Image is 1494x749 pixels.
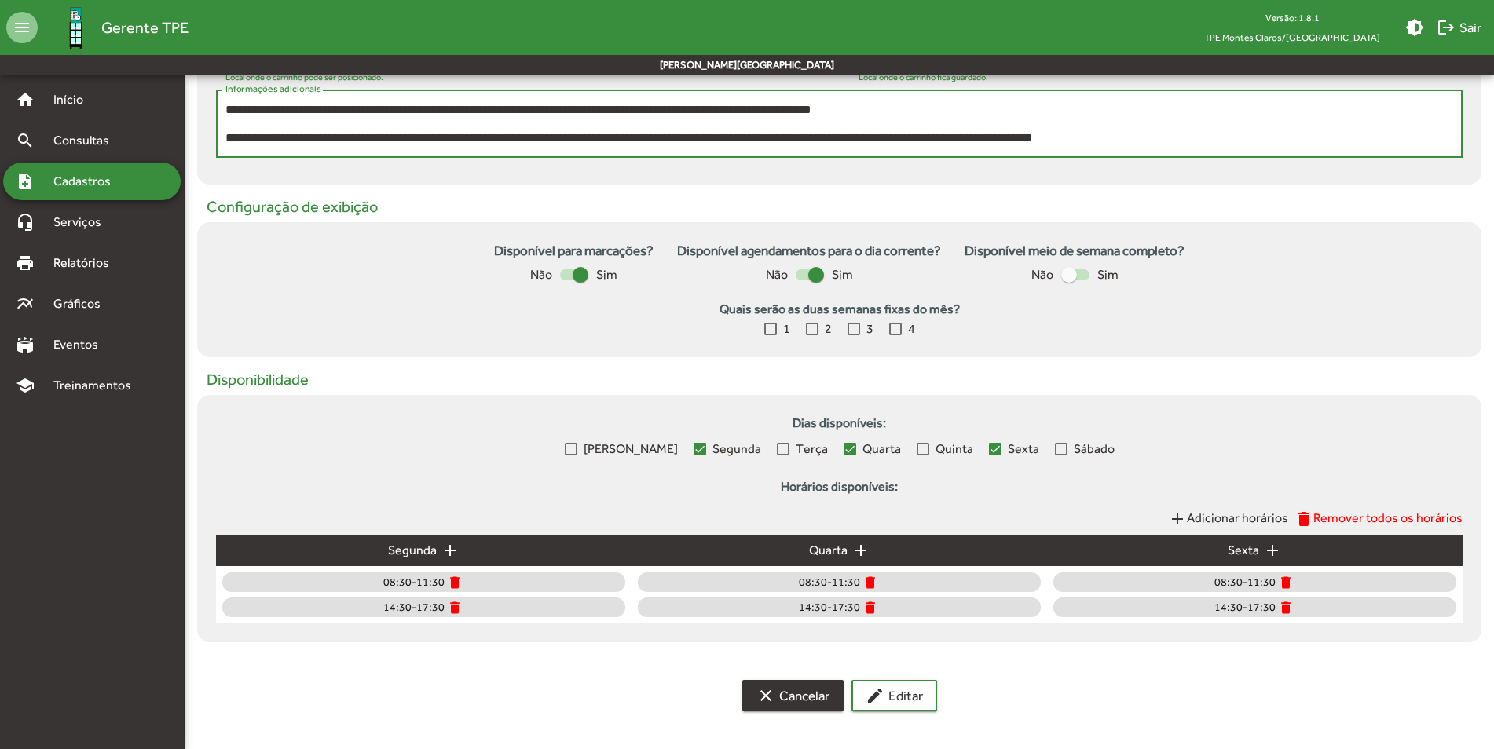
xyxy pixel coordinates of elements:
mat-icon: school [16,376,35,395]
mat-icon: headset_mic [16,213,35,232]
span: 4 [908,320,915,338]
span: 14:30-17:30 [799,599,860,616]
span: TPE Montes Claros/[GEOGRAPHIC_DATA] [1192,27,1393,47]
mat-icon: delete [447,575,463,590]
span: Editar [866,681,923,710]
mat-icon: edit [866,686,884,705]
span: Treinamentos [44,376,150,395]
button: Sair [1430,13,1488,42]
mat-icon: multiline_chart [16,294,35,313]
mat-icon: add [441,541,460,560]
span: Sair [1437,13,1481,42]
div: Versão: 1.8.1 [1192,8,1393,27]
span: Cancelar [756,681,829,710]
button: Cancelar [742,680,844,711]
span: Início [44,90,106,109]
span: quarta [809,541,848,560]
img: Logo [50,2,101,53]
h5: Disponibilidade [197,370,1481,389]
mat-icon: stadium [16,335,35,354]
span: 08:30-11:30 [799,574,860,590]
mat-icon: delete [1278,600,1294,616]
span: Não [766,265,788,284]
span: segunda [388,541,437,560]
span: Sim [596,265,617,284]
button: Editar [851,680,937,711]
strong: Dias disponíveis: [216,414,1463,439]
mat-icon: search [16,131,35,150]
mat-icon: add [1168,510,1187,528]
strong: Horários disponíveis: [216,477,1463,502]
span: Sábado [1074,440,1115,459]
mat-hint: Local onde o carrinho pode ser posicionado. [225,72,383,82]
span: Relatórios [44,254,130,272]
strong: Disponível para marcações? [494,241,654,261]
span: Não [530,265,552,284]
mat-icon: brightness_medium [1405,18,1424,37]
span: Quinta [936,440,973,459]
mat-hint: Local onde o carrinho fica guardado. [859,72,988,82]
span: Não [1031,265,1053,284]
span: [PERSON_NAME] [584,440,678,459]
span: Cadastros [44,172,131,191]
mat-icon: add [1263,541,1282,560]
mat-icon: delete [862,575,878,590]
mat-icon: delete [1278,575,1294,590]
a: Gerente TPE [38,2,189,53]
mat-icon: delete [447,600,463,616]
mat-icon: delete [1294,510,1313,528]
span: 3 [866,320,873,338]
span: Remover todos os horários [1313,510,1463,525]
h5: Configuração de exibição [197,197,1481,216]
mat-icon: note_add [16,172,35,191]
strong: Disponível meio de semana completo? [965,241,1185,261]
span: Terça [796,440,828,459]
mat-icon: print [16,254,35,272]
span: 14:30-17:30 [1214,599,1276,616]
span: 2 [825,320,832,338]
mat-icon: menu [6,12,38,43]
span: Sim [1097,265,1119,284]
span: Eventos [44,335,119,354]
mat-icon: logout [1437,18,1456,37]
strong: Quais serão as duas semanas fixas do mês? [216,300,1463,319]
span: Sim [832,265,853,284]
span: 14:30-17:30 [383,599,445,616]
span: sexta [1228,541,1259,560]
mat-icon: add [851,541,870,560]
mat-icon: delete [862,600,878,616]
span: Segunda [712,440,761,459]
span: Serviços [44,213,123,232]
strong: Disponível agendamentos para o dia corrente? [677,241,941,261]
span: 08:30-11:30 [383,574,445,590]
span: 08:30-11:30 [1214,574,1276,590]
span: Gerente TPE [101,15,189,40]
mat-icon: home [16,90,35,109]
mat-icon: clear [756,686,775,705]
span: Gráficos [44,294,122,313]
span: Sexta [1008,440,1039,459]
span: Adicionar horários [1187,510,1288,525]
span: 1 [783,320,790,338]
span: Quarta [862,440,901,459]
span: Consultas [44,131,130,150]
